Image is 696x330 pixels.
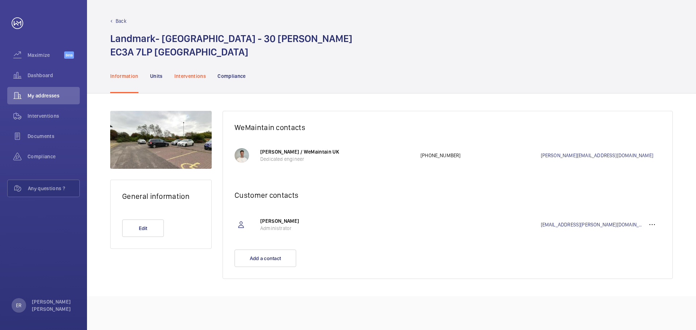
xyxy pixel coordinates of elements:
h2: General information [122,192,200,201]
span: Dashboard [28,72,80,79]
span: Maximize [28,51,64,59]
h2: WeMaintain contacts [235,123,661,132]
p: Administrator [260,225,413,232]
p: Units [150,72,163,80]
h1: Landmark- [GEOGRAPHIC_DATA] - 30 [PERSON_NAME] EC3A 7LP [GEOGRAPHIC_DATA] [110,32,352,59]
p: Compliance [217,72,246,80]
span: My addresses [28,92,80,99]
span: Documents [28,133,80,140]
p: ER [16,302,21,309]
p: [PERSON_NAME] / WeMaintain UK [260,148,413,155]
span: Any questions ? [28,185,79,192]
p: Interventions [174,72,206,80]
p: Back [116,17,127,25]
p: Information [110,72,138,80]
span: Beta [64,51,74,59]
h2: Customer contacts [235,191,661,200]
span: Compliance [28,153,80,160]
span: Interventions [28,112,80,120]
button: Edit [122,220,164,237]
button: Add a contact [235,250,296,267]
p: [PERSON_NAME] [PERSON_NAME] [32,298,75,313]
p: Dedicated engineer [260,155,413,163]
a: [EMAIL_ADDRESS][PERSON_NAME][DOMAIN_NAME] [541,221,644,228]
p: [PERSON_NAME] [260,217,413,225]
p: [PHONE_NUMBER] [420,152,541,159]
a: [PERSON_NAME][EMAIL_ADDRESS][DOMAIN_NAME] [541,152,661,159]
